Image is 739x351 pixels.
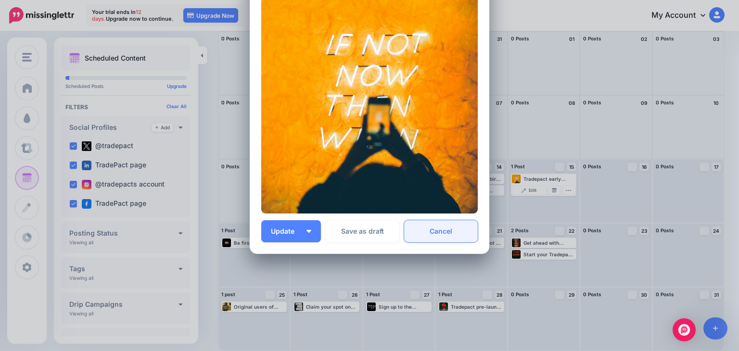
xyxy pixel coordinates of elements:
a: Cancel [404,220,478,242]
div: Open Intercom Messenger [673,318,696,341]
span: Update [271,228,302,235]
button: Save as draft [326,220,399,242]
img: arrow-down-white.png [306,230,311,233]
button: Update [261,220,321,242]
